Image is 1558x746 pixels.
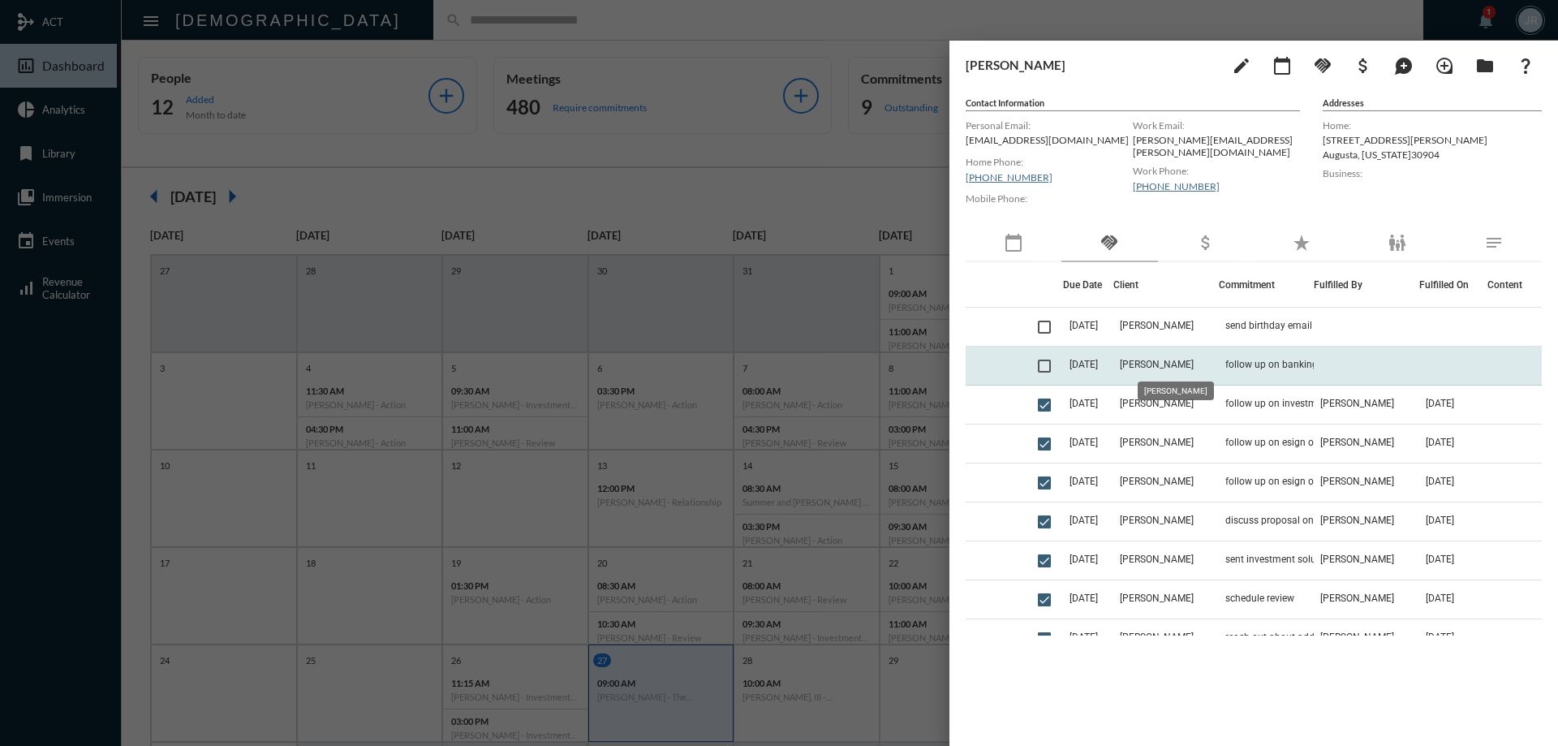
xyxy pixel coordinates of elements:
span: [PERSON_NAME] [1120,515,1194,526]
span: [DATE] [1070,398,1098,409]
a: [PHONE_NUMBER] [1133,180,1220,192]
th: Client [1113,262,1219,308]
h5: Contact Information [966,97,1300,111]
h3: [PERSON_NAME] [966,58,1217,72]
th: Fulfilled On [1419,262,1479,308]
span: [PERSON_NAME] [1120,476,1194,487]
span: [DATE] [1426,632,1454,643]
span: [PERSON_NAME] [1120,359,1194,370]
span: [DATE] [1070,593,1098,604]
button: Add Introduction [1428,49,1461,81]
span: [DATE] [1070,359,1098,370]
span: [DATE] [1070,476,1098,487]
span: [DATE] [1070,437,1098,448]
mat-icon: calendar_today [1272,56,1292,75]
div: [PERSON_NAME] [1138,382,1214,400]
button: Add Mention [1388,49,1420,81]
span: [PERSON_NAME] [1320,437,1394,448]
label: Home Phone: [966,156,1133,168]
button: Add Business [1347,49,1379,81]
label: Work Email: [1133,119,1300,132]
span: send birthday email 7/19 [1225,320,1336,331]
mat-icon: family_restroom [1388,233,1407,252]
span: [PERSON_NAME] [1320,554,1394,565]
span: reach out about adding money [1225,632,1361,643]
mat-icon: question_mark [1516,56,1535,75]
span: [PERSON_NAME] [1120,320,1194,331]
span: [PERSON_NAME] [1120,398,1194,409]
mat-icon: attach_money [1196,233,1216,252]
th: Due Date [1063,262,1113,308]
label: Home: [1323,119,1542,132]
mat-icon: loupe [1435,56,1454,75]
button: Add Commitment [1306,49,1339,81]
span: [DATE] [1426,593,1454,604]
span: [PERSON_NAME] [1120,632,1194,643]
button: Archives [1469,49,1501,81]
button: Add meeting [1266,49,1298,81]
mat-icon: calendar_today [1004,233,1023,252]
span: [DATE] [1426,398,1454,409]
p: [PERSON_NAME][EMAIL_ADDRESS][PERSON_NAME][DOMAIN_NAME] [1133,134,1300,158]
span: [DATE] [1070,632,1098,643]
span: [PERSON_NAME] [1320,515,1394,526]
span: [PERSON_NAME] [1320,398,1394,409]
label: Personal Email: [966,119,1133,132]
p: [STREET_ADDRESS][PERSON_NAME] [1323,134,1542,146]
span: [PERSON_NAME] [1120,554,1194,565]
span: [DATE] [1070,554,1098,565]
mat-icon: star_rate [1292,233,1311,252]
span: discuss proposal on the stock account allocation [1225,515,1388,526]
th: Content [1479,262,1542,308]
p: Augusta , [US_STATE] 30904 [1323,149,1542,161]
span: [PERSON_NAME] [1320,593,1394,604]
span: [PERSON_NAME] [1320,632,1394,643]
span: [DATE] [1426,554,1454,565]
th: Fulfilled By [1314,262,1419,308]
span: [PERSON_NAME] [1320,476,1394,487]
label: Business: [1323,167,1542,179]
span: [DATE] [1426,476,1454,487]
h5: Addresses [1323,97,1542,111]
span: [DATE] [1070,515,1098,526]
span: schedule review [1225,593,1294,604]
th: Commitment [1219,262,1314,308]
span: follow up on esign of investment solution change [1225,476,1388,487]
mat-icon: handshake [1313,56,1332,75]
mat-icon: handshake [1100,233,1119,252]
mat-icon: edit [1232,56,1251,75]
button: What If? [1509,49,1542,81]
label: Work Phone: [1133,165,1300,177]
p: [EMAIL_ADDRESS][DOMAIN_NAME] [966,134,1133,146]
mat-icon: maps_ugc [1394,56,1414,75]
span: follow up on investment solution change [1225,398,1388,409]
mat-icon: folder [1475,56,1495,75]
mat-icon: attach_money [1354,56,1373,75]
span: [DATE] [1070,320,1098,331]
label: Mobile Phone: [966,192,1133,205]
mat-icon: notes [1484,233,1504,252]
span: [DATE] [1426,437,1454,448]
span: [PERSON_NAME] [1120,437,1194,448]
a: [PHONE_NUMBER] [966,171,1052,183]
button: edit person [1225,49,1258,81]
span: [PERSON_NAME] [1120,593,1194,604]
span: sent investment solution change for esign [1225,554,1388,565]
span: follow up on banking info for $200K AIP in the stock account [1225,359,1388,370]
span: [DATE] [1426,515,1454,526]
span: follow up on esign of Inv. solution change [1225,437,1388,448]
